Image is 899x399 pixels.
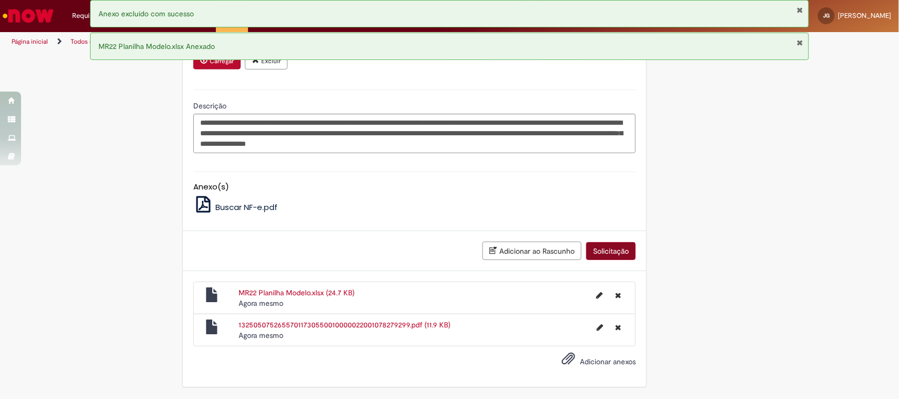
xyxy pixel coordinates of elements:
span: Descrição [193,101,229,111]
ul: Trilhas de página [8,32,591,52]
button: Adicionar anexos [559,349,578,373]
time: 27/08/2025 15:34:16 [239,298,283,308]
span: MR22 Planilha Modelo.xlsx Anexado [98,42,215,51]
span: Anexo excluído com sucesso [98,9,194,18]
button: Editar nome de arquivo MR22 Planilha Modelo.xlsx [590,287,609,304]
button: Solicitação [586,242,636,260]
h5: Anexo(s) [193,183,636,192]
span: Buscar NF-e.pdf [215,202,278,213]
span: Adicionar anexos [580,357,636,367]
a: MR22 Planilha Modelo.xlsx (24.7 KB) [239,288,354,297]
span: Agora mesmo [239,298,283,308]
a: Todos os Catálogos [71,37,126,46]
span: Agora mesmo [239,331,283,340]
span: [PERSON_NAME] [838,11,891,20]
span: JG [823,12,829,19]
button: Fechar Notificação [796,6,803,14]
a: 13250507526557011730550010000022001078279299.pdf (11.9 KB) [239,320,450,330]
button: Excluir MR22 Planilha Modelo.xlsx [609,287,627,304]
a: Buscar NF-e.pdf [193,202,278,213]
a: Página inicial [12,37,48,46]
span: Requisições [72,11,109,21]
time: 27/08/2025 15:33:23 [239,331,283,340]
button: Adicionar ao Rascunho [482,242,581,260]
img: ServiceNow [1,5,55,26]
textarea: Descrição [193,114,636,153]
button: Fechar Notificação [796,38,803,47]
